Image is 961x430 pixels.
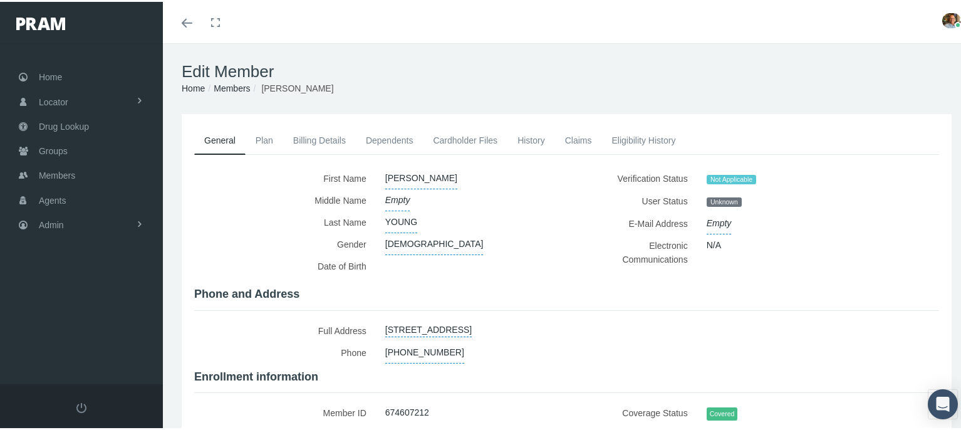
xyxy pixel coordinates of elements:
h4: Phone and Address [194,286,939,300]
label: Middle Name [194,187,376,209]
label: Date of Birth [194,253,376,279]
span: Home [39,63,62,87]
span: Covered [707,406,738,419]
label: Full Address [194,318,376,340]
label: Coverage Status [576,400,697,423]
img: S_Profile_Picture_15241.jpg [942,11,961,26]
a: Billing Details [283,125,356,152]
a: Cardholder Files [423,125,507,152]
label: Member ID [194,400,376,422]
a: General [194,125,246,153]
h4: Enrollment information [194,369,939,382]
span: YOUNG [385,209,417,231]
span: Members [39,162,75,186]
a: [STREET_ADDRESS] [385,318,472,335]
span: 674607212 [385,400,429,421]
a: Home [182,81,205,92]
span: Not Applicable [707,173,757,183]
a: Claims [555,125,602,152]
label: Gender [194,231,376,253]
a: Eligibility History [601,125,685,152]
span: [PERSON_NAME] [261,81,333,92]
label: Verification Status [576,165,697,188]
label: Electronic Communications [576,233,697,268]
span: N/A [707,233,721,254]
a: History [507,125,555,152]
span: [DEMOGRAPHIC_DATA] [385,231,484,253]
div: Open Intercom Messenger [928,387,958,417]
span: [PERSON_NAME] [385,165,457,187]
span: Admin [39,211,64,235]
span: [PHONE_NUMBER] [385,340,464,362]
span: Empty [707,211,732,233]
a: Dependents [356,125,423,152]
a: Members [214,81,250,92]
span: Empty [385,187,410,209]
label: User Status [576,188,697,211]
h1: Edit Member [182,60,952,80]
a: Plan [246,125,283,152]
span: Unknown [707,196,742,206]
label: Phone [194,340,376,362]
label: E-Mail Address [576,211,697,233]
span: Groups [39,137,68,161]
label: Last Name [194,209,376,231]
span: Agents [39,187,66,211]
span: Drug Lookup [39,113,89,137]
label: First Name [194,165,376,187]
span: Locator [39,88,68,112]
img: PRAM_20_x_78.png [16,16,65,28]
